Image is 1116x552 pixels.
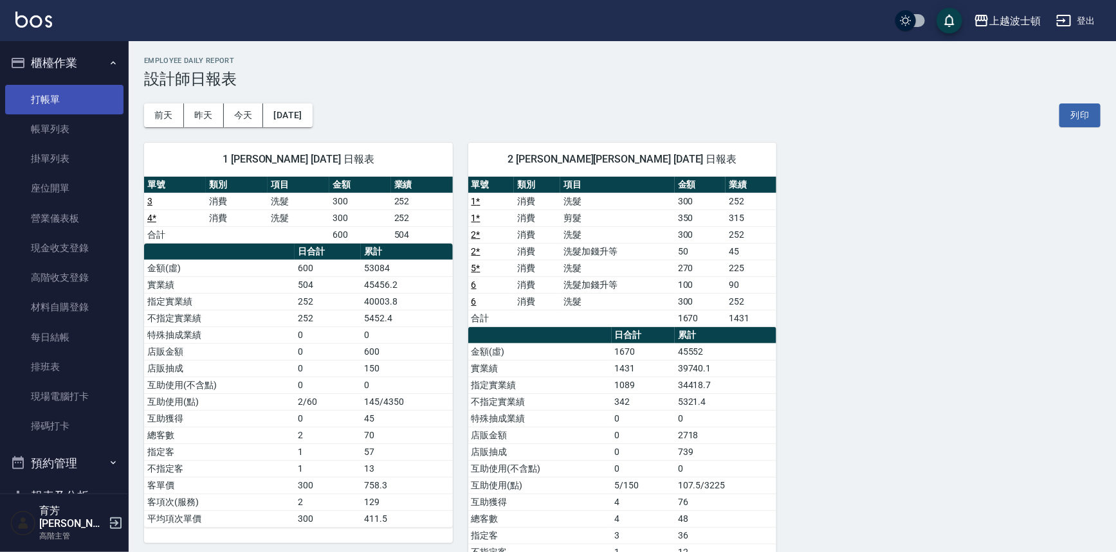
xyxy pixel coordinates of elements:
td: 300 [295,510,361,527]
a: 3 [147,196,152,206]
td: 0 [675,410,776,427]
td: 指定客 [468,527,612,544]
td: 特殊抽成業績 [144,326,295,343]
td: 特殊抽成業績 [468,410,612,427]
td: 45456.2 [361,276,453,293]
th: 日合計 [295,244,361,260]
th: 日合計 [612,327,675,344]
td: 總客數 [144,427,295,443]
a: 座位開單 [5,174,123,203]
td: 2 [295,494,361,510]
td: 36 [675,527,776,544]
td: 0 [675,460,776,477]
td: 53084 [361,260,453,276]
td: 300 [675,193,726,209]
td: 252 [295,293,361,310]
th: 類別 [514,177,560,193]
th: 單號 [144,177,206,193]
td: 合計 [144,226,206,243]
th: 業績 [726,177,776,193]
td: 150 [361,360,453,377]
a: 每日結帳 [5,323,123,352]
td: 600 [361,343,453,360]
table: a dense table [468,177,777,327]
td: 1670 [612,343,675,360]
a: 6 [471,296,477,307]
th: 累計 [361,244,453,260]
td: 互助使用(點) [144,393,295,410]
img: Person [10,510,36,536]
td: 300 [329,209,391,226]
th: 項目 [560,177,675,193]
td: 300 [675,293,726,310]
button: save [937,8,962,33]
td: 互助使用(點) [468,477,612,494]
td: 互助使用(不含點) [468,460,612,477]
td: 0 [295,410,361,427]
td: 3 [612,527,675,544]
td: 70 [361,427,453,443]
td: 90 [726,276,776,293]
td: 315 [726,209,776,226]
td: 0 [361,377,453,393]
td: 100 [675,276,726,293]
td: 600 [295,260,361,276]
td: 2718 [675,427,776,443]
td: 消費 [514,243,560,260]
td: 300 [675,226,726,243]
button: 前天 [144,103,184,127]
td: 76 [675,494,776,510]
td: 57 [361,443,453,460]
th: 類別 [206,177,268,193]
td: 45552 [675,343,776,360]
td: 1089 [612,377,675,393]
h2: Employee Daily Report [144,57,1101,65]
td: 34418.7 [675,377,776,393]
td: 0 [295,326,361,343]
td: 504 [295,276,361,293]
button: 上越波士頓 [969,8,1046,34]
td: 1670 [675,310,726,326]
td: 300 [329,193,391,209]
td: 不指定客 [144,460,295,477]
td: 300 [295,477,361,494]
td: 消費 [514,226,560,243]
img: Logo [15,12,52,28]
td: 消費 [514,260,560,276]
td: 1 [295,443,361,460]
button: 今天 [224,103,264,127]
td: 店販金額 [468,427,612,443]
td: 758.3 [361,477,453,494]
td: 4 [612,494,675,510]
td: 48 [675,510,776,527]
td: 指定客 [144,443,295,460]
td: 不指定實業績 [144,310,295,326]
td: 金額(虛) [468,343,612,360]
a: 高階收支登錄 [5,263,123,292]
button: 昨天 [184,103,224,127]
td: 0 [361,326,453,343]
a: 6 [471,280,477,290]
a: 打帳單 [5,85,123,114]
td: 消費 [514,209,560,226]
div: 上越波士頓 [989,13,1041,29]
td: 指定實業績 [468,377,612,393]
td: 2/60 [295,393,361,410]
td: 剪髮 [560,209,675,226]
td: 225 [726,260,776,276]
td: 洗髮加錢升等 [560,243,675,260]
td: 252 [726,293,776,310]
td: 0 [295,377,361,393]
td: 洗髮 [560,293,675,310]
td: 252 [726,193,776,209]
a: 材料自購登錄 [5,292,123,322]
th: 業績 [391,177,453,193]
a: 營業儀表板 [5,204,123,233]
span: 1 [PERSON_NAME] [DATE] 日報表 [160,153,437,166]
td: 739 [675,443,776,460]
td: 指定實業績 [144,293,295,310]
td: 洗髮 [268,209,329,226]
td: 411.5 [361,510,453,527]
button: [DATE] [263,103,312,127]
td: 不指定實業績 [468,393,612,410]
